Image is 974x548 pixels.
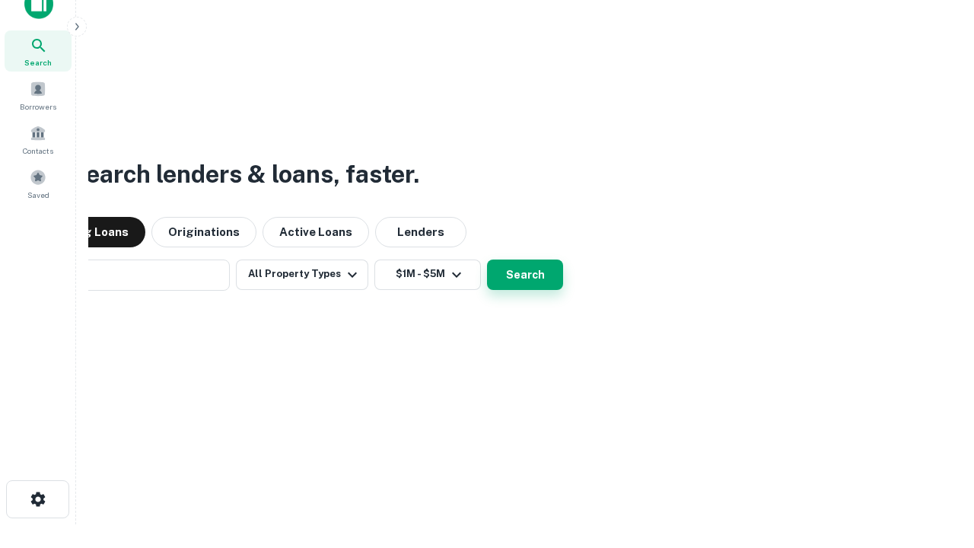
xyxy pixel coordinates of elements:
[5,119,72,160] a: Contacts
[374,260,481,290] button: $1M - $5M
[375,217,466,247] button: Lenders
[236,260,368,290] button: All Property Types
[5,30,72,72] a: Search
[898,426,974,499] iframe: Chat Widget
[487,260,563,290] button: Search
[151,217,256,247] button: Originations
[24,56,52,68] span: Search
[69,156,419,193] h3: Search lenders & loans, faster.
[5,75,72,116] a: Borrowers
[23,145,53,157] span: Contacts
[27,189,49,201] span: Saved
[5,163,72,204] a: Saved
[263,217,369,247] button: Active Loans
[20,100,56,113] span: Borrowers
